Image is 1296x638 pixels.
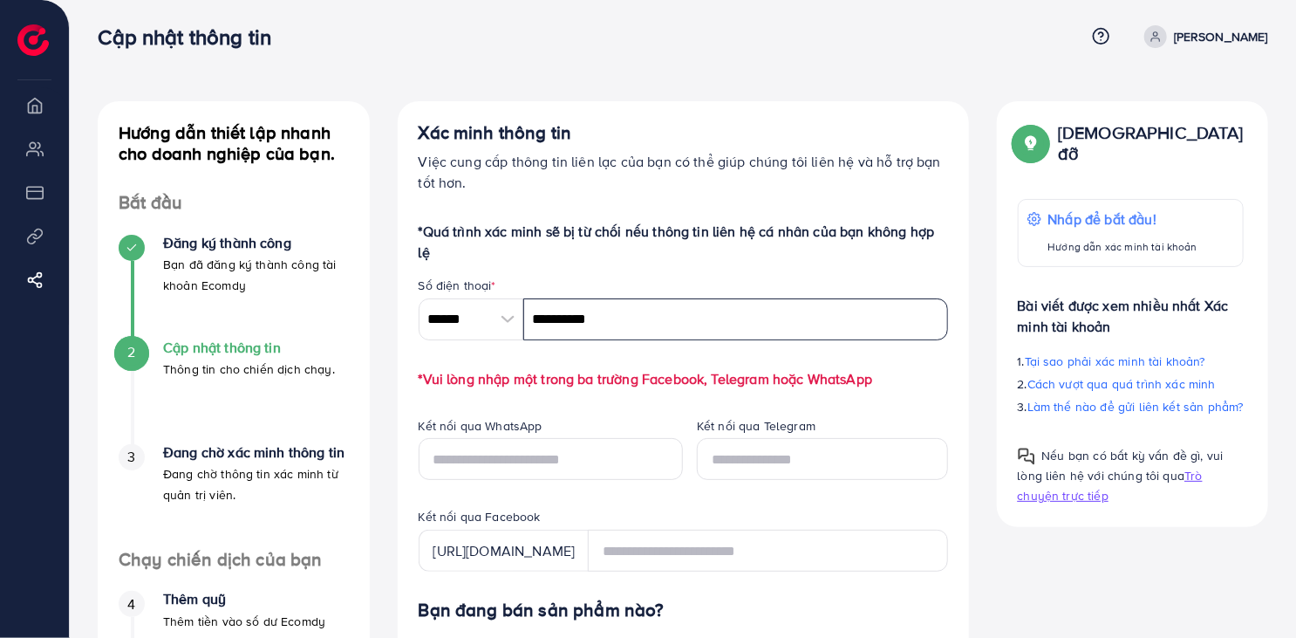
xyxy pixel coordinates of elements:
font: 2. [1018,375,1027,393]
font: 3. [1018,398,1027,415]
img: Hướng dẫn bật lên [1018,130,1045,157]
img: biểu trưng [17,24,49,56]
font: Bạn đã đăng ký thành công tài khoản Ecomdy [163,256,337,294]
li: Đang chờ xác minh thông tin [98,444,370,549]
font: Bắt đầu [119,189,182,215]
font: Đang chờ thông tin xác minh từ quản trị viên. [163,465,338,504]
font: Cách vượt qua quá trình xác minh [1027,375,1216,393]
font: Cập nhật thông tin [98,22,271,51]
font: Việc cung cấp thông tin liên lạc của bạn có thể giúp chúng tôi liên hệ và hỗ trợ bạn tốt hơn. [419,152,941,192]
font: Bài viết được xem nhiều nhất Xác minh tài khoản [1018,296,1229,336]
font: 3 [127,447,135,466]
font: [PERSON_NAME] [1174,28,1268,45]
font: Nếu bạn có bất kỳ vấn đề gì, vui lòng liên hệ với chúng tôi qua [1018,447,1224,484]
font: [DEMOGRAPHIC_DATA] đỡ [1058,120,1244,166]
font: Đăng ký thành công [163,233,291,252]
font: Thêm tiền vào số dư Ecomdy [163,613,325,630]
font: Kết nối qua WhatsApp [419,417,542,435]
font: Xác minh thông tin [419,120,572,145]
font: Tại sao phải xác minh tài khoản? [1025,353,1205,370]
a: [PERSON_NAME] [1137,25,1268,48]
font: Chạy chiến dịch của bạn [119,546,323,572]
font: Nhấp để bắt đầu! [1048,209,1157,229]
font: Kết nối qua Facebook [419,508,541,525]
li: Đăng ký thành công [98,235,370,340]
font: *Vui lòng nhập một trong ba trường Facebook, Telegram hoặc WhatsApp [419,369,873,388]
font: 2 [127,342,135,361]
li: Cập nhật thông tin [98,340,370,444]
font: *Quá trình xác minh sẽ bị từ chối nếu thông tin liên hệ cá nhân của bạn không hợp lệ [419,222,935,262]
font: Thêm quỹ [163,589,226,608]
font: 4 [127,594,135,614]
font: Thông tin cho chiến dịch chạy. [163,360,335,378]
iframe: Trò chuyện [1222,559,1283,625]
font: Hướng dẫn xác minh tài khoản [1048,239,1197,254]
font: Số điện thoại [419,277,492,294]
font: 1. [1018,353,1025,370]
font: Bạn đang bán sản phẩm nào? [419,597,664,622]
font: Đang chờ xác minh thông tin [163,442,344,462]
font: Cập nhật thông tin [163,338,281,357]
font: [URL][DOMAIN_NAME] [433,541,576,560]
font: Hướng dẫn thiết lập nhanh cho doanh nghiệp của bạn. [119,120,335,166]
font: Kết nối qua Telegram [697,417,815,435]
font: Làm thế nào để gửi liên kết sản phẩm? [1027,398,1244,415]
img: Hướng dẫn bật lên [1018,448,1035,465]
